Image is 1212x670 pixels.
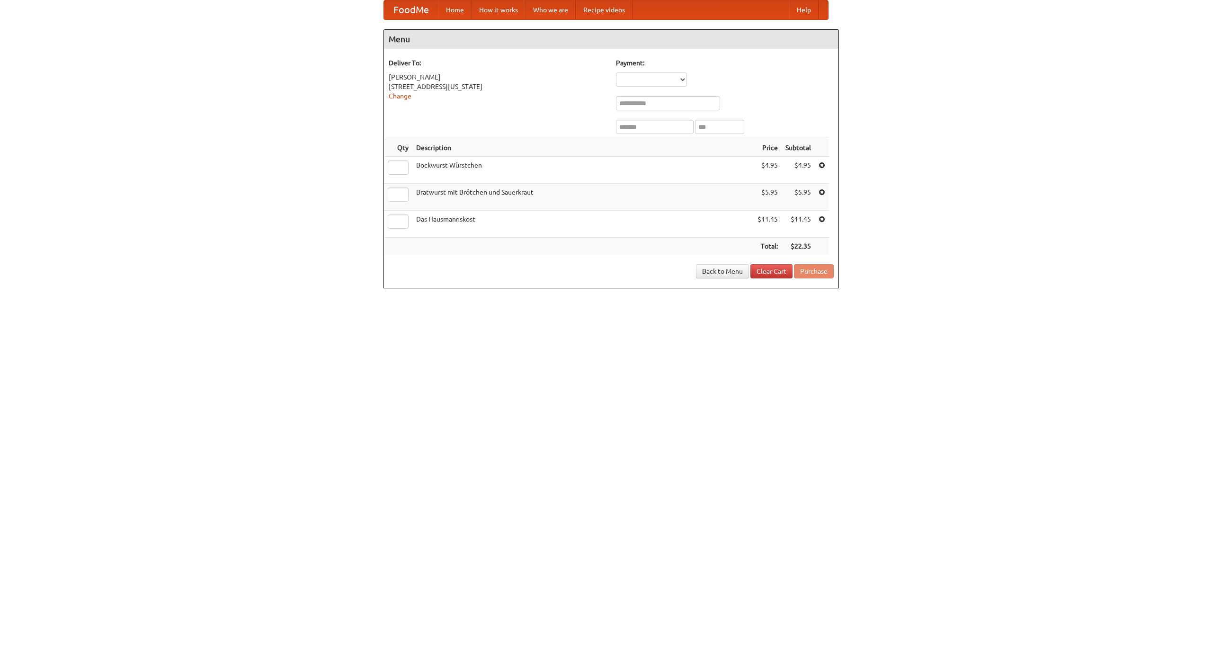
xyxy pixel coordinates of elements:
[782,139,815,157] th: Subtotal
[754,211,782,238] td: $11.45
[696,264,749,278] a: Back to Menu
[389,82,606,91] div: [STREET_ADDRESS][US_STATE]
[389,92,411,100] a: Change
[412,157,754,184] td: Bockwurst Würstchen
[789,0,819,19] a: Help
[472,0,526,19] a: How it works
[616,58,834,68] h5: Payment:
[782,238,815,255] th: $22.35
[389,58,606,68] h5: Deliver To:
[754,139,782,157] th: Price
[750,264,793,278] a: Clear Cart
[782,211,815,238] td: $11.45
[782,157,815,184] td: $4.95
[794,264,834,278] button: Purchase
[754,184,782,211] td: $5.95
[384,0,438,19] a: FoodMe
[526,0,576,19] a: Who we are
[389,72,606,82] div: [PERSON_NAME]
[384,139,412,157] th: Qty
[412,139,754,157] th: Description
[754,157,782,184] td: $4.95
[576,0,633,19] a: Recipe videos
[412,184,754,211] td: Bratwurst mit Brötchen und Sauerkraut
[782,184,815,211] td: $5.95
[412,211,754,238] td: Das Hausmannskost
[754,238,782,255] th: Total:
[438,0,472,19] a: Home
[384,30,838,49] h4: Menu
